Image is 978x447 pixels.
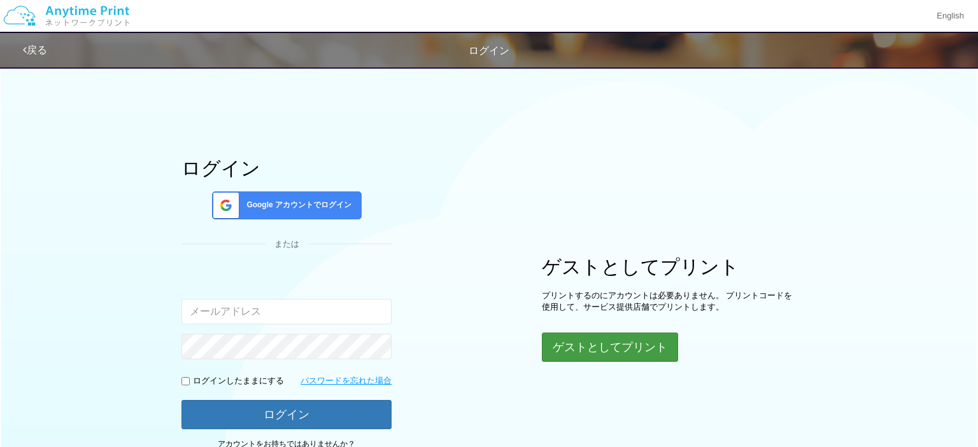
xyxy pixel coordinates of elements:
h1: ログイン [181,158,392,179]
a: パスワードを忘れた場合 [301,375,392,387]
span: Google アカウントでログイン [241,200,351,210]
button: ゲストとしてプリント [542,333,678,362]
p: ログインしたままにする [193,375,284,387]
span: ログイン [469,45,509,56]
input: メールアドレス [181,299,392,324]
button: ログイン [181,400,392,429]
div: または [181,238,392,251]
h1: ゲストとしてプリント [542,256,797,277]
a: 戻る [23,45,47,55]
p: プリントするのにアカウントは必要ありません。 プリントコードを使用して、サービス提供店舗でプリントします。 [542,290,797,313]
